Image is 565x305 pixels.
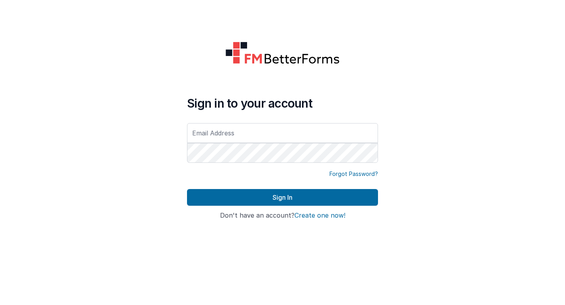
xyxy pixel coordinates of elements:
[187,123,378,143] input: Email Address
[294,212,345,219] button: Create one now!
[329,170,378,178] a: Forgot Password?
[187,96,378,110] h4: Sign in to your account
[187,212,378,219] h4: Don't have an account?
[187,189,378,206] button: Sign In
